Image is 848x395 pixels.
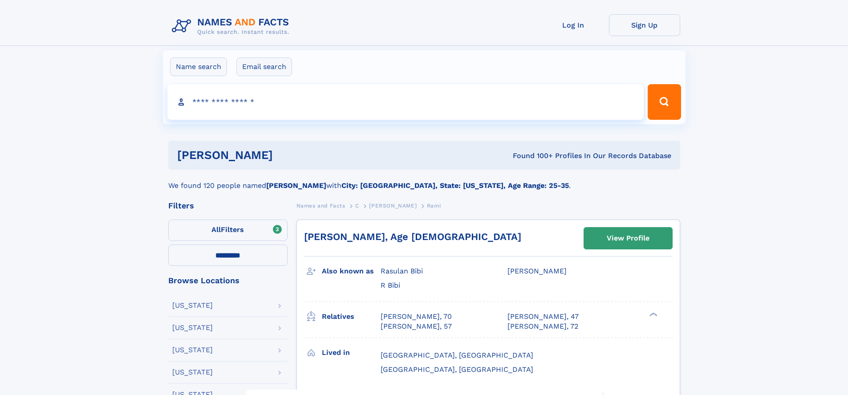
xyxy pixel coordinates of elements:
[168,170,680,191] div: We found 120 people named with .
[172,369,213,376] div: [US_STATE]
[607,228,649,248] div: View Profile
[296,200,345,211] a: Names and Facts
[507,312,579,322] a: [PERSON_NAME], 47
[168,14,296,38] img: Logo Names and Facts
[381,312,452,322] a: [PERSON_NAME], 70
[355,200,359,211] a: C
[647,311,658,317] div: ❯
[584,228,672,249] a: View Profile
[648,84,681,120] button: Search Button
[381,365,533,374] span: [GEOGRAPHIC_DATA], [GEOGRAPHIC_DATA]
[369,203,417,209] span: [PERSON_NAME]
[304,231,521,242] a: [PERSON_NAME], Age [DEMOGRAPHIC_DATA]
[507,322,578,331] a: [PERSON_NAME], 72
[168,220,288,241] label: Filters
[369,200,417,211] a: [PERSON_NAME]
[381,267,423,275] span: Rasulan Bibi
[172,324,213,331] div: [US_STATE]
[170,57,227,76] label: Name search
[266,181,326,190] b: [PERSON_NAME]
[167,84,644,120] input: search input
[538,14,609,36] a: Log In
[381,281,400,289] span: R Bibi
[168,202,288,210] div: Filters
[507,267,567,275] span: [PERSON_NAME]
[236,57,292,76] label: Email search
[427,203,441,209] span: Rami
[322,309,381,324] h3: Relatives
[322,264,381,279] h3: Also known as
[168,277,288,285] div: Browse Locations
[211,225,221,234] span: All
[322,345,381,360] h3: Lived in
[393,151,671,161] div: Found 100+ Profiles In Our Records Database
[172,346,213,354] div: [US_STATE]
[341,181,569,190] b: City: [GEOGRAPHIC_DATA], State: [US_STATE], Age Range: 25-35
[177,150,393,161] h1: [PERSON_NAME]
[609,14,680,36] a: Sign Up
[172,302,213,309] div: [US_STATE]
[355,203,359,209] span: C
[381,351,533,359] span: [GEOGRAPHIC_DATA], [GEOGRAPHIC_DATA]
[381,322,452,331] a: [PERSON_NAME], 57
